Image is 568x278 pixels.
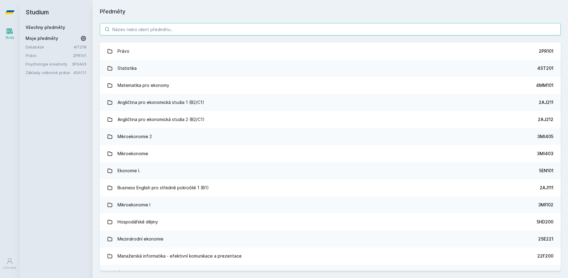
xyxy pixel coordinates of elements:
[5,35,14,40] div: Study
[100,23,561,35] input: Název nebo ident předmětu…
[117,79,169,91] div: Matematika pro ekonomy
[100,128,561,145] a: Mikroekonomie 2 3MI405
[100,7,561,16] h1: Předměty
[539,99,553,105] div: 2AJ211
[539,168,553,174] div: 5EN101
[540,185,553,191] div: 2AJ111
[26,69,73,76] a: Základy odborné práce
[73,70,86,75] a: 4SA111
[537,65,553,71] div: 4ST201
[3,266,16,270] div: Uživatel
[117,96,204,109] div: Angličtina pro ekonomická studia 1 (B2/C1)
[537,253,553,259] div: 22F200
[100,162,561,179] a: Ekonomie I. 5EN101
[117,250,242,262] div: Manažerská informatika - efektivní komunikace a prezentace
[117,62,137,74] div: Statistika
[1,255,18,273] a: Uživatel
[538,116,553,123] div: 2AJ212
[1,24,18,43] a: Study
[537,134,553,140] div: 3MI405
[26,61,72,67] a: Psychologie kreativity
[26,52,73,59] a: Právo
[100,230,561,248] a: Mezinárodní ekonomie 2SE221
[117,216,158,228] div: Hospodářské dějiny
[539,48,553,54] div: 2PR101
[100,196,561,213] a: Mikroekonomie I 3MI102
[100,60,561,77] a: Statistika 4ST201
[539,270,553,276] div: 1FU201
[100,145,561,162] a: Mikroekonomie 3MI403
[536,82,553,88] div: 4MM101
[538,236,553,242] div: 2SE221
[26,35,58,41] span: Moje předměty
[117,45,129,57] div: Právo
[117,113,205,126] div: Angličtina pro ekonomická studia 2 (B2/C1)
[100,43,561,60] a: Právo 2PR101
[100,213,561,230] a: Hospodářské dějiny 5HD200
[26,44,74,50] a: Databáze
[537,151,553,157] div: 3MI403
[117,233,163,245] div: Mezinárodní ekonomie
[537,219,553,225] div: 5HD200
[117,199,150,211] div: Mikroekonomie I
[72,62,86,66] a: 3PS443
[117,148,148,160] div: Mikroekonomie
[538,202,553,208] div: 3MI102
[100,248,561,265] a: Manažerská informatika - efektivní komunikace a prezentace 22F200
[100,77,561,94] a: Matematika pro ekonomy 4MM101
[117,182,209,194] div: Business English pro středně pokročilé 1 (B1)
[117,165,140,177] div: Ekonomie I.
[26,25,65,30] a: Všechny předměty
[117,130,152,143] div: Mikroekonomie 2
[100,111,561,128] a: Angličtina pro ekonomická studia 2 (B2/C1) 2AJ212
[100,179,561,196] a: Business English pro středně pokročilé 1 (B1) 2AJ111
[73,53,86,58] a: 2PR101
[74,45,86,49] a: 4IT218
[100,94,561,111] a: Angličtina pro ekonomická studia 1 (B2/C1) 2AJ211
